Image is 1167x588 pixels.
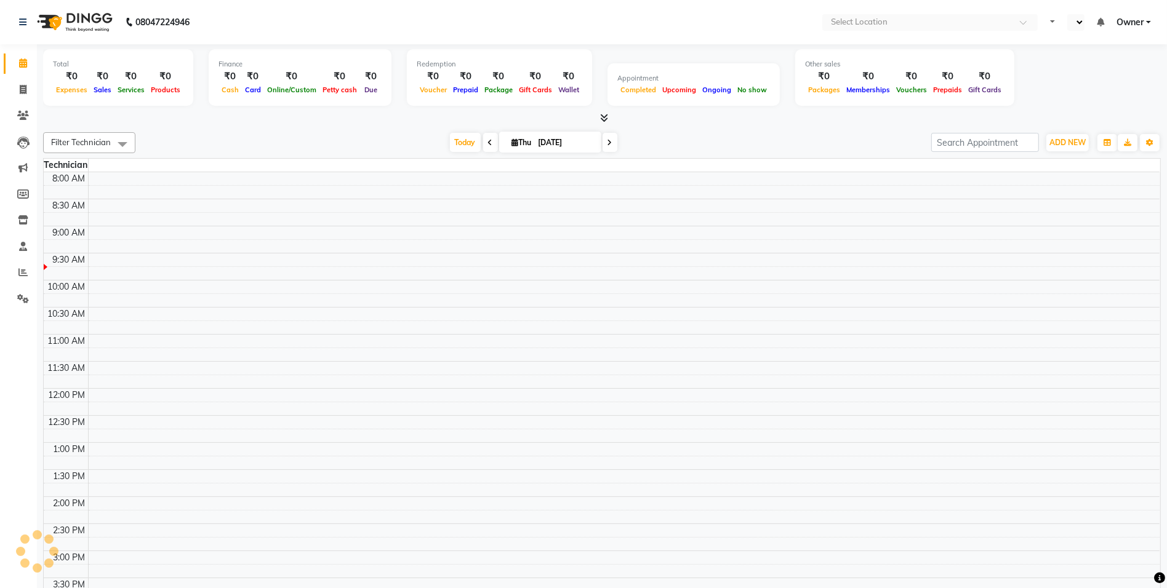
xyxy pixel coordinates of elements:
[805,85,843,94] span: Packages
[1046,134,1089,151] button: ADD NEW
[264,70,319,84] div: ₹0
[51,470,88,483] div: 1:30 PM
[831,16,888,28] div: Select Location
[114,85,148,94] span: Services
[893,70,930,84] div: ₹0
[50,172,88,185] div: 8:00 AM
[46,335,88,348] div: 11:00 AM
[555,70,582,84] div: ₹0
[481,70,516,84] div: ₹0
[930,70,965,84] div: ₹0
[219,59,382,70] div: Finance
[516,85,555,94] span: Gift Cards
[51,137,111,147] span: Filter Technician
[46,280,88,293] div: 10:00 AM
[242,70,264,84] div: ₹0
[51,551,88,564] div: 3:00 PM
[219,85,242,94] span: Cash
[90,85,114,94] span: Sales
[148,85,183,94] span: Products
[893,85,930,94] span: Vouchers
[53,85,90,94] span: Expenses
[53,59,183,70] div: Total
[931,133,1039,152] input: Search Appointment
[46,389,88,402] div: 12:00 PM
[360,70,382,84] div: ₹0
[148,70,183,84] div: ₹0
[135,5,190,39] b: 08047224946
[535,133,596,152] input: 2025-09-04
[450,70,481,84] div: ₹0
[930,85,965,94] span: Prepaids
[264,85,319,94] span: Online/Custom
[319,85,360,94] span: Petty cash
[1049,138,1086,147] span: ADD NEW
[46,362,88,375] div: 11:30 AM
[90,70,114,84] div: ₹0
[417,70,450,84] div: ₹0
[31,5,116,39] img: logo
[481,85,516,94] span: Package
[805,59,1005,70] div: Other sales
[843,70,893,84] div: ₹0
[1117,16,1144,29] span: Owner
[659,85,699,94] span: Upcoming
[51,497,88,510] div: 2:00 PM
[450,133,481,152] span: Today
[361,85,380,94] span: Due
[699,85,734,94] span: Ongoing
[50,199,88,212] div: 8:30 AM
[965,85,1005,94] span: Gift Cards
[53,70,90,84] div: ₹0
[617,85,659,94] span: Completed
[516,70,555,84] div: ₹0
[46,308,88,320] div: 10:30 AM
[417,85,450,94] span: Voucher
[219,70,242,84] div: ₹0
[46,416,88,429] div: 12:30 PM
[555,85,582,94] span: Wallet
[319,70,360,84] div: ₹0
[965,70,1005,84] div: ₹0
[417,59,582,70] div: Redemption
[51,443,88,456] div: 1:00 PM
[114,70,148,84] div: ₹0
[843,85,893,94] span: Memberships
[617,73,770,84] div: Appointment
[805,70,843,84] div: ₹0
[734,85,770,94] span: No show
[51,524,88,537] div: 2:30 PM
[450,85,481,94] span: Prepaid
[242,85,264,94] span: Card
[44,159,88,172] div: Technician
[50,226,88,239] div: 9:00 AM
[50,253,88,266] div: 9:30 AM
[509,138,535,147] span: Thu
